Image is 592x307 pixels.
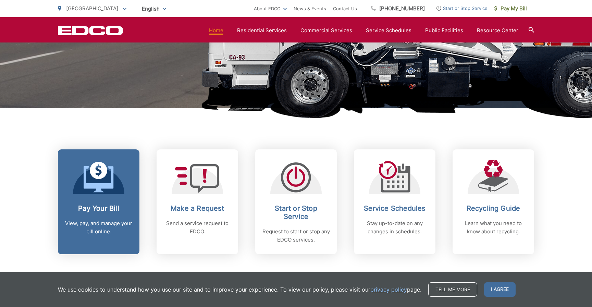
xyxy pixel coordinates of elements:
h2: Make a Request [163,204,231,212]
a: Tell me more [428,282,477,297]
a: Pay Your Bill View, pay, and manage your bill online. [58,149,139,254]
a: EDCD logo. Return to the homepage. [58,26,123,35]
a: Service Schedules [366,26,411,35]
a: Recycling Guide Learn what you need to know about recycling. [453,149,534,254]
a: News & Events [294,4,326,13]
h2: Recycling Guide [459,204,527,212]
h2: Start or Stop Service [262,204,330,221]
a: Residential Services [237,26,287,35]
a: About EDCO [254,4,287,13]
a: Make a Request Send a service request to EDCO. [157,149,238,254]
a: Commercial Services [300,26,352,35]
p: We use cookies to understand how you use our site and to improve your experience. To view our pol... [58,285,421,294]
a: privacy policy [370,285,407,294]
span: English [137,3,171,15]
p: Request to start or stop any EDCO services. [262,228,330,244]
h2: Pay Your Bill [65,204,133,212]
a: Service Schedules Stay up-to-date on any changes in schedules. [354,149,435,254]
h2: Service Schedules [361,204,429,212]
p: Stay up-to-date on any changes in schedules. [361,219,429,236]
span: [GEOGRAPHIC_DATA] [66,5,118,12]
a: Public Facilities [425,26,463,35]
a: Contact Us [333,4,357,13]
a: Home [209,26,223,35]
p: View, pay, and manage your bill online. [65,219,133,236]
p: Learn what you need to know about recycling. [459,219,527,236]
p: Send a service request to EDCO. [163,219,231,236]
a: Resource Center [477,26,518,35]
span: I agree [484,282,516,297]
span: Pay My Bill [494,4,527,13]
